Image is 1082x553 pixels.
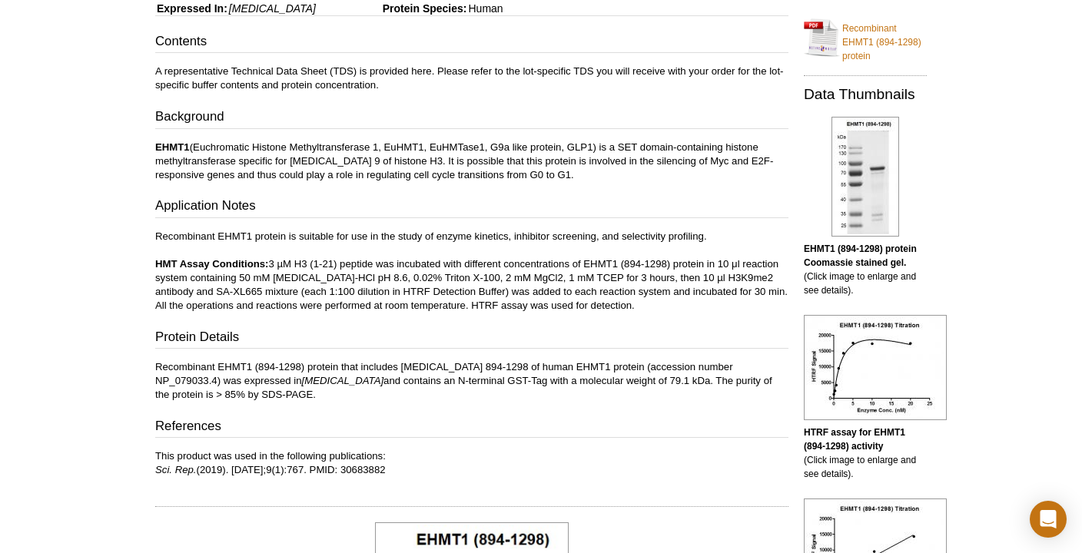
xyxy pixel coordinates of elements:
h3: Application Notes [155,197,788,218]
img: HTRF assay for EHMT1 (894-1298) activity [804,315,947,420]
img: EHMT1 (894-1298) protein Coomassie Blue gel. [831,117,899,237]
span: Expressed In: [155,2,227,15]
span: Protein Species: [319,2,467,15]
i: Sci. Rep. [155,464,197,475]
span: Human [466,2,503,15]
b: EHMT1 [155,141,190,153]
a: Recombinant EHMT1 (894-1298) protein [804,12,927,63]
h3: Background [155,108,788,129]
h3: References [155,417,788,439]
i: [MEDICAL_DATA] [302,375,384,386]
h3: Contents [155,32,788,54]
p: (Click image to enlarge and see details). [804,426,927,481]
div: Open Intercom Messenger [1030,501,1067,538]
p: (Click image to enlarge and see details). [804,242,927,297]
p: A representative Technical Data Sheet (TDS) is provided here. Please refer to the lot-specific TD... [155,65,788,92]
p: This product was used in the following publications: (2019). [DATE];9(1):767. PMID: 30683882 [155,449,788,477]
b: HTRF assay for EHMT1 (894-1298) activity [804,427,905,452]
h2: Data Thumbnails [804,88,927,101]
i: [MEDICAL_DATA] [229,2,316,15]
b: EHMT1 (894-1298) protein Coomassie stained gel. [804,243,917,268]
p: Recombinant EHMT1 (894-1298) protein that includes [MEDICAL_DATA] 894-1298 of human EHMT1 protein... [155,360,788,402]
p: (Euchromatic Histone Methyltransferase 1, EuHMT1, EuHMTase1, G9a like protein, GLP1) is a SET dom... [155,141,788,182]
b: HMT Assay Conditions: [155,258,269,270]
h3: Protein Details [155,328,788,349]
p: Recombinant EHMT1 protein is suitable for use in the study of enzyme kinetics, inhibitor screenin... [155,230,788,313]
